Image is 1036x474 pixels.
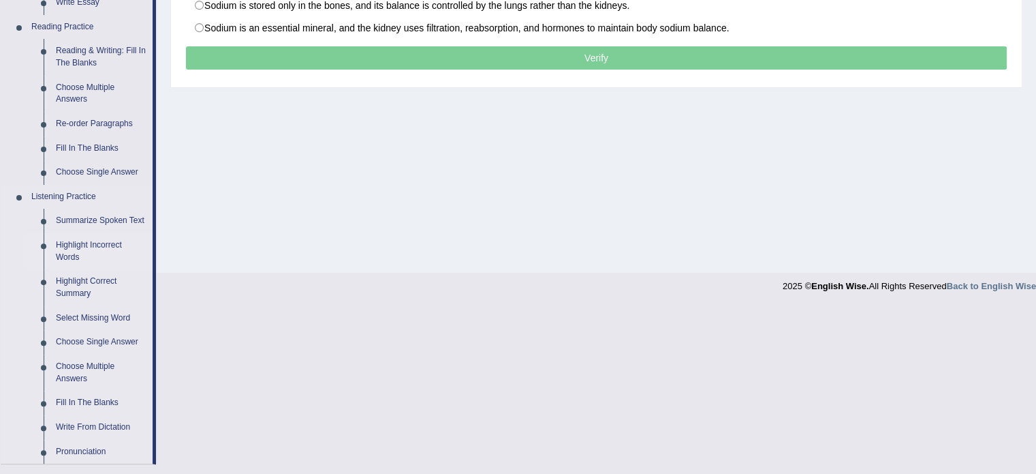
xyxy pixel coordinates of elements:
[25,185,153,209] a: Listening Practice
[811,281,868,291] strong: English Wise.
[50,39,153,75] a: Reading & Writing: Fill In The Blanks
[50,112,153,136] a: Re-order Paragraphs
[50,136,153,161] a: Fill In The Blanks
[50,355,153,391] a: Choose Multiple Answers
[50,209,153,233] a: Summarize Spoken Text
[186,16,1007,40] label: Sodium is an essential mineral, and the kidney uses ﬁltration, reabsorption, and hormones to main...
[947,281,1036,291] a: Back to English Wise
[50,76,153,112] a: Choose Multiple Answers
[50,330,153,355] a: Choose Single Answer
[783,273,1036,293] div: 2025 © All Rights Reserved
[50,415,153,440] a: Write From Dictation
[50,391,153,415] a: Fill In The Blanks
[50,160,153,185] a: Choose Single Answer
[25,15,153,40] a: Reading Practice
[50,269,153,306] a: Highlight Correct Summary
[50,306,153,331] a: Select Missing Word
[50,233,153,269] a: Highlight Incorrect Words
[50,440,153,464] a: Pronunciation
